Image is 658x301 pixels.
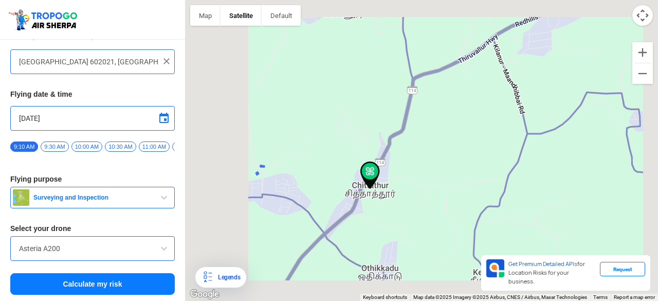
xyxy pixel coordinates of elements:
a: Report a map error [614,294,655,300]
span: Map data ©2025 Imagery ©2025 Airbus, CNES / Airbus, Maxar Technologies [413,294,587,300]
button: Zoom out [632,63,653,84]
button: Surveying and Inspection [10,187,175,208]
button: Map camera controls [632,5,653,26]
button: Show street map [190,5,221,26]
div: Legends [214,271,240,284]
span: Get Premium Detailed APIs [508,260,577,268]
a: Open this area in Google Maps (opens a new window) [188,288,222,301]
h3: Select your drone [10,225,175,232]
img: Premium APIs [486,259,504,277]
span: Surveying and Inspection [29,193,158,202]
div: for Location Risks for your business. [504,259,600,287]
img: Google [188,288,222,301]
img: Legends [202,271,214,284]
input: Select Date [19,112,166,125]
span: 10:00 AM [71,141,102,152]
img: ic_tgdronemaps.svg [8,8,81,31]
span: 10:30 AM [105,141,136,152]
button: Show satellite imagery [221,5,262,26]
h3: Flying date & time [10,91,175,98]
h3: Flying purpose [10,175,175,183]
input: Search your flying location [19,56,158,68]
span: 11:30 AM [172,141,203,152]
div: Request [600,262,645,276]
span: 9:30 AM [41,141,68,152]
a: Terms [593,294,608,300]
img: survey.png [13,189,29,206]
input: Search by name or Brand [19,242,166,255]
button: Keyboard shortcuts [363,294,407,301]
img: ic_close.png [161,56,172,66]
span: 9:10 AM [10,141,38,152]
button: Zoom in [632,42,653,63]
span: 11:00 AM [139,141,170,152]
button: Calculate my risk [10,273,175,295]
